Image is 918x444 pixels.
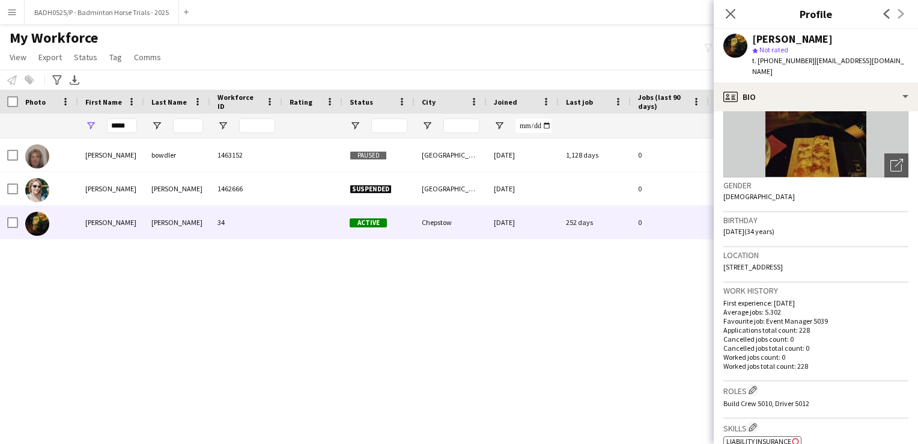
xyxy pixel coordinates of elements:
span: Last job [566,97,593,106]
button: BADH0525/P - Badminton Horse Trials - 2025 [25,1,179,24]
span: Active [350,218,387,227]
div: [DATE] [487,172,559,205]
div: [PERSON_NAME] [752,34,833,45]
input: City Filter Input [443,119,479,133]
a: Status [69,49,102,65]
button: Open Filter Menu [85,120,96,131]
div: 1463152 [210,138,282,171]
div: [GEOGRAPHIC_DATA] staffordshire [415,138,487,171]
div: [PERSON_NAME] [144,206,210,239]
div: Chepstow [415,206,487,239]
input: First Name Filter Input [107,119,137,133]
span: Suspended [350,185,392,194]
h3: Skills [723,421,908,434]
button: Open Filter Menu [350,120,360,131]
button: Open Filter Menu [217,120,228,131]
div: Bio [714,82,918,111]
span: My Workforce [10,29,98,47]
span: Workforce ID [217,93,261,111]
span: Paused [350,151,387,160]
div: 34 [210,206,282,239]
input: Last Name Filter Input [173,119,203,133]
div: [PERSON_NAME] [78,138,144,171]
div: bowdler [144,138,210,171]
a: Comms [129,49,166,65]
div: 1462666 [210,172,282,205]
p: Worked jobs count: 0 [723,353,908,362]
p: Worked jobs total count: 228 [723,362,908,371]
button: Open Filter Menu [494,120,505,131]
div: 252 days [559,206,631,239]
span: t. [PHONE_NUMBER] [752,56,815,65]
app-action-btn: Advanced filters [50,73,64,87]
span: Not rated [759,45,788,54]
h3: Birthday [723,215,908,226]
div: [PERSON_NAME] [78,172,144,205]
div: 0 [631,138,709,171]
p: First experience: [DATE] [723,298,908,307]
div: 1,128 days [559,138,631,171]
div: [GEOGRAPHIC_DATA] [415,172,487,205]
img: paula bowdler [25,144,49,168]
h3: Roles [723,384,908,396]
span: Build Crew 5010, Driver 5012 [723,399,809,408]
div: [DATE] [487,138,559,171]
app-action-btn: Export XLSX [67,73,82,87]
a: View [5,49,31,65]
span: [DATE] (34 years) [723,227,774,236]
h3: Profile [714,6,918,22]
a: Tag [105,49,127,65]
span: Jobs (last 90 days) [638,93,687,111]
div: 0 [631,172,709,205]
span: View [10,52,26,63]
span: Photo [25,97,46,106]
span: Export [38,52,62,63]
img: Paula Gonzalez [25,178,49,202]
p: Applications total count: 228 [723,325,908,335]
button: Open Filter Menu [151,120,162,131]
div: [PERSON_NAME] [78,206,144,239]
h3: Work history [723,285,908,296]
h3: Location [723,250,908,261]
a: Export [34,49,67,65]
p: Cancelled jobs count: 0 [723,335,908,344]
span: Comms [134,52,161,63]
span: | [EMAIL_ADDRESS][DOMAIN_NAME] [752,56,904,76]
span: City [422,97,436,106]
p: Cancelled jobs total count: 0 [723,344,908,353]
input: Workforce ID Filter Input [239,119,275,133]
span: Tag [109,52,122,63]
div: 0 [631,206,709,239]
span: Last Name [151,97,187,106]
img: Paula Larkham [25,212,49,236]
div: Open photos pop-in [884,153,908,177]
p: Favourite job: Event Manager 5039 [723,316,908,325]
input: Joined Filter Input [515,119,552,133]
span: [DEMOGRAPHIC_DATA] [723,192,795,201]
span: Rating [290,97,312,106]
h3: Gender [723,180,908,191]
input: Status Filter Input [371,119,407,133]
div: [PERSON_NAME] [144,172,210,205]
span: First Name [85,97,122,106]
span: Status [350,97,373,106]
span: [STREET_ADDRESS] [723,262,783,271]
span: Joined [494,97,517,106]
span: Status [74,52,97,63]
button: Open Filter Menu [422,120,433,131]
p: Average jobs: 5.302 [723,307,908,316]
div: [DATE] [487,206,559,239]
